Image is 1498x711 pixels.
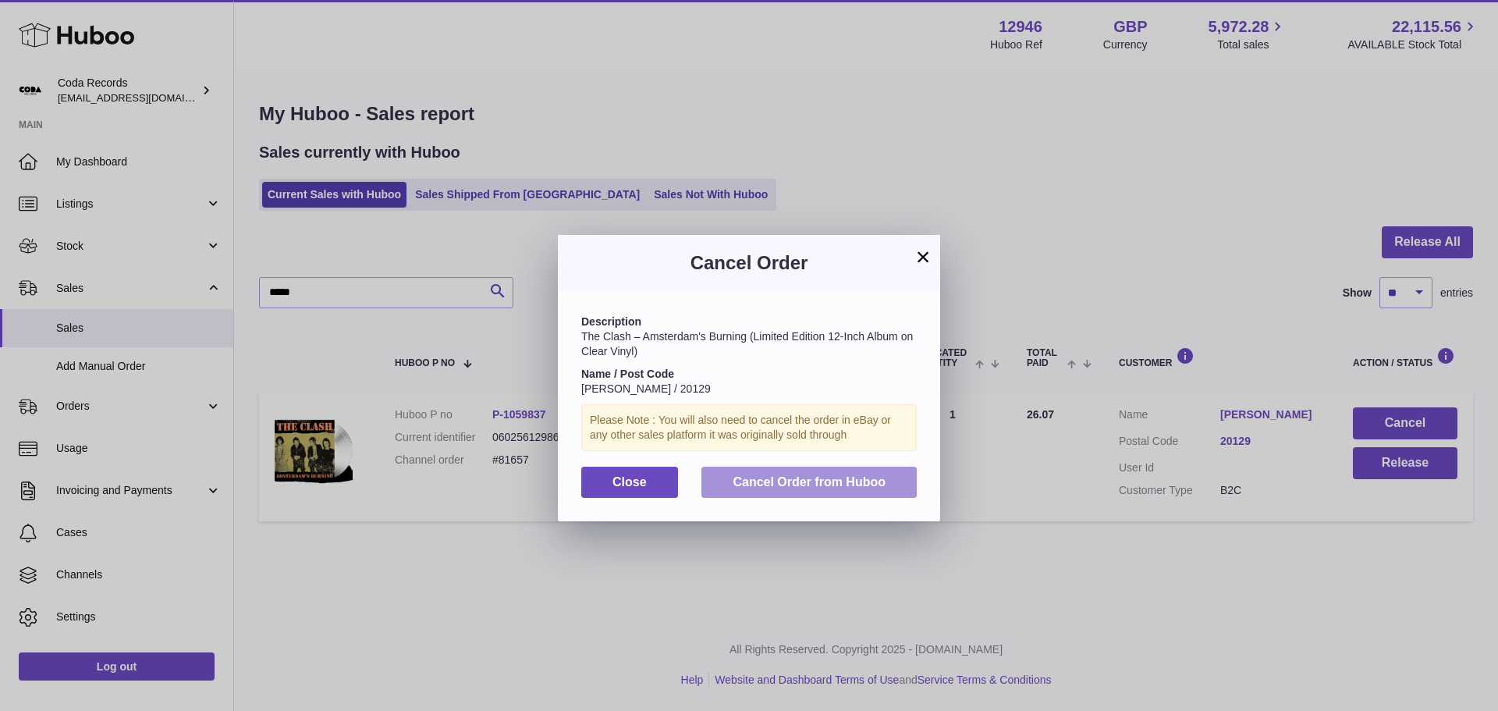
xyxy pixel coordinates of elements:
span: Cancel Order from Huboo [733,475,886,489]
h3: Cancel Order [581,251,917,276]
div: Please Note : You will also need to cancel the order in eBay or any other sales platform it was o... [581,404,917,451]
span: The Clash – Amsterdam's Burning (Limited Edition 12-Inch Album on Clear Vinyl) [581,330,913,357]
strong: Name / Post Code [581,368,674,380]
button: Cancel Order from Huboo [701,467,917,499]
span: Close [612,475,647,489]
span: [PERSON_NAME] / 20129 [581,382,711,395]
button: × [914,247,932,266]
strong: Description [581,315,641,328]
button: Close [581,467,678,499]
